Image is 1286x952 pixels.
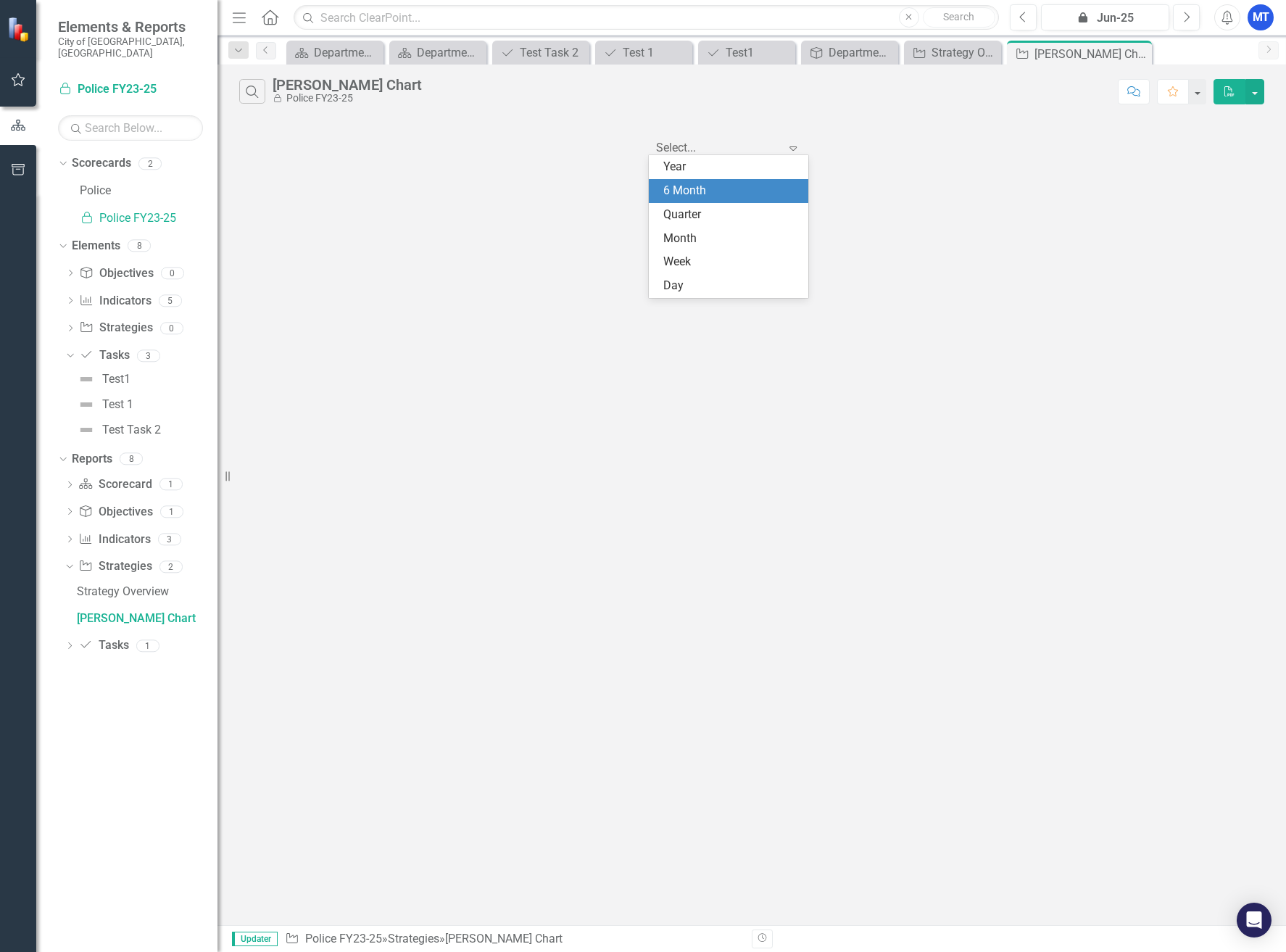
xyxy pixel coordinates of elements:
[520,44,586,62] div: Test Task 2
[102,373,130,386] div: Test1
[623,44,689,62] div: Test 1
[1046,9,1164,27] div: Jun-25
[58,81,203,98] a: Police FY23-25
[1248,4,1274,30] button: MT
[120,453,143,465] div: 8
[128,240,151,252] div: 8
[159,294,182,307] div: 5
[79,293,151,310] a: Indicators
[102,398,133,411] div: Test 1
[932,44,997,62] div: Strategy Overview
[160,322,183,334] div: 0
[74,418,161,442] a: Test Task 2
[79,347,129,364] a: Tasks
[73,580,217,603] a: Strategy Overview
[393,44,483,62] a: Department Overview
[273,93,422,104] div: Police FY23-25
[663,278,800,294] div: Day
[74,393,133,416] a: Test 1
[77,612,217,625] div: [PERSON_NAME] Chart
[136,640,159,652] div: 1
[72,238,120,254] a: Elements
[78,531,150,548] a: Indicators
[305,932,382,945] a: Police FY23-25
[79,265,153,282] a: Objectives
[58,18,203,36] span: Elements & Reports
[663,207,800,223] div: Quarter
[702,44,792,62] a: Test1
[161,267,184,279] div: 0
[79,320,152,336] a: Strategies
[78,558,152,575] a: Strategies
[78,396,95,413] img: Not Defined
[138,157,162,170] div: 2
[232,932,278,946] span: Updater
[78,476,152,493] a: Scorecard
[1041,4,1169,30] button: Jun-25
[72,451,112,468] a: Reports
[663,254,800,270] div: Week
[158,533,181,545] div: 3
[829,44,895,62] div: Department Objectives
[159,479,183,491] div: 1
[159,560,183,573] div: 2
[78,637,128,654] a: Tasks
[599,44,689,62] a: Test 1
[445,932,563,945] div: [PERSON_NAME] Chart
[102,423,161,436] div: Test Task 2
[663,183,800,199] div: 6 Month
[726,44,792,62] div: Test1
[73,607,217,630] a: [PERSON_NAME] Chart
[417,44,483,62] div: Department Overview
[805,44,895,62] a: Department Objectives
[663,159,800,175] div: Year
[78,421,95,439] img: Not Defined
[72,155,131,172] a: Scorecards
[7,16,33,41] img: ClearPoint Strategy
[1237,903,1272,937] div: Open Intercom Messenger
[1034,45,1148,63] div: [PERSON_NAME] Chart
[80,210,217,227] a: Police FY23-25
[77,585,217,598] div: Strategy Overview
[496,44,586,62] a: Test Task 2
[78,504,152,521] a: Objectives
[74,368,130,391] a: Test1
[160,505,183,518] div: 1
[290,44,380,62] a: Department Overview
[58,115,203,141] input: Search Below...
[273,77,422,93] div: [PERSON_NAME] Chart
[663,231,800,247] div: Month
[58,36,203,59] small: City of [GEOGRAPHIC_DATA], [GEOGRAPHIC_DATA]
[943,11,974,22] span: Search
[314,44,380,62] div: Department Overview
[137,349,160,362] div: 3
[923,7,995,28] button: Search
[78,371,95,388] img: Not Defined
[80,183,217,199] a: Police
[294,5,999,30] input: Search ClearPoint...
[908,44,997,62] a: Strategy Overview
[285,931,741,948] div: » »
[388,932,439,945] a: Strategies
